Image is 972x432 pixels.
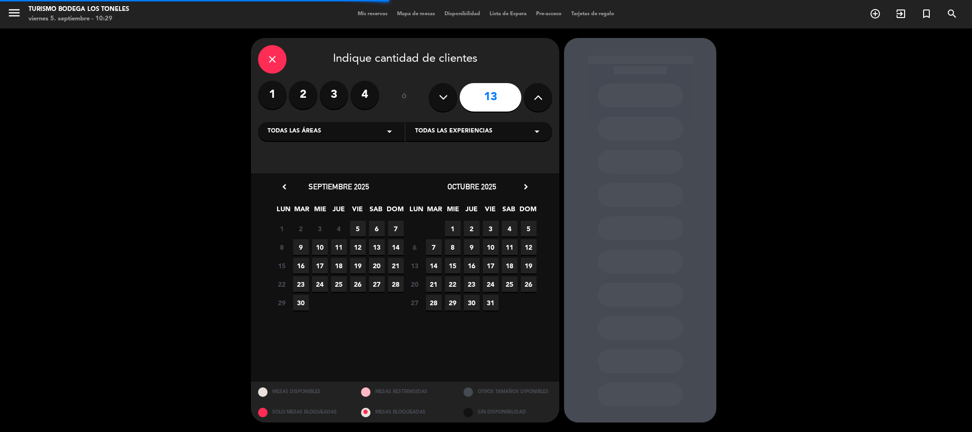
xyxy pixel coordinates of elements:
span: 9 [464,239,480,255]
i: exit_to_app [895,8,907,19]
span: 28 [426,295,442,310]
span: 10 [312,239,328,255]
span: 8 [274,239,290,255]
span: 15 [445,258,461,273]
i: turned_in_not [921,8,932,19]
span: 14 [388,239,404,255]
i: search [946,8,958,19]
span: 20 [369,258,385,273]
button: menu [7,6,21,23]
span: 30 [464,295,480,310]
span: 9 [293,239,309,255]
span: MAR [294,204,310,219]
span: 25 [331,276,347,292]
span: 3 [312,221,328,236]
span: MAR [427,204,443,219]
span: septiembre 2025 [308,182,369,191]
span: 12 [521,239,537,255]
span: 2 [464,221,480,236]
span: 16 [464,258,480,273]
label: 4 [351,81,379,109]
span: 1 [274,221,290,236]
span: 6 [369,221,385,236]
span: 15 [274,258,290,273]
i: chevron_right [521,182,531,192]
span: 31 [483,295,499,310]
span: 17 [312,258,328,273]
div: ó [389,81,419,114]
label: 1 [258,81,287,109]
span: 12 [350,239,366,255]
span: 23 [293,276,309,292]
label: 3 [320,81,348,109]
span: Todas las áreas [268,127,321,136]
span: JUE [331,204,347,219]
div: SIN DISPONIBILIDAD [456,402,559,423]
span: SAB [368,204,384,219]
span: 16 [293,258,309,273]
span: 3 [483,221,499,236]
span: 23 [464,276,480,292]
span: 22 [274,276,290,292]
span: DOM [519,204,535,219]
span: 19 [521,258,537,273]
span: 10 [483,239,499,255]
i: chevron_left [279,182,289,192]
span: Lista de Espera [485,11,531,17]
div: MESAS BLOQUEADAS [354,402,457,423]
span: Todas las experiencias [415,127,492,136]
span: 28 [388,276,404,292]
div: viernes 5. septiembre - 10:29 [28,14,129,24]
div: Turismo Bodega Los Toneles [28,5,129,14]
div: SOLO MESAS BLOQUEADAS [251,402,354,423]
span: 22 [445,276,461,292]
i: arrow_drop_down [384,126,395,137]
span: VIE [482,204,498,219]
span: 5 [350,221,366,236]
span: 13 [369,239,385,255]
span: 20 [407,276,423,292]
span: 27 [369,276,385,292]
span: JUE [464,204,480,219]
span: MIE [313,204,328,219]
span: 21 [388,258,404,273]
span: Mapa de mesas [392,11,440,17]
span: 6 [407,239,423,255]
span: 13 [407,258,423,273]
span: 24 [312,276,328,292]
label: 2 [289,81,317,109]
span: 26 [350,276,366,292]
div: OTROS TAMAÑOS DIPONIBLES [456,382,559,402]
span: 24 [483,276,499,292]
span: Pre-acceso [531,11,566,17]
span: LUN [408,204,424,219]
i: close [267,54,278,65]
span: 26 [521,276,537,292]
span: octubre 2025 [447,182,496,191]
span: VIE [350,204,365,219]
i: add_circle_outline [870,8,881,19]
span: 14 [426,258,442,273]
span: 11 [502,239,518,255]
span: 8 [445,239,461,255]
span: 18 [502,258,518,273]
i: arrow_drop_down [531,126,543,137]
div: MESAS RESTRINGIDAS [354,382,457,402]
span: Tarjetas de regalo [566,11,619,17]
span: 18 [331,258,347,273]
span: Disponibilidad [440,11,485,17]
span: 5 [521,221,537,236]
span: 30 [293,295,309,310]
span: 4 [331,221,347,236]
span: 25 [502,276,518,292]
span: 2 [293,221,309,236]
div: Indique cantidad de clientes [258,45,552,74]
span: 29 [274,295,290,310]
i: menu [7,6,21,20]
span: 29 [445,295,461,310]
span: 7 [388,221,404,236]
span: 21 [426,276,442,292]
span: 11 [331,239,347,255]
span: 27 [407,295,423,310]
div: MESAS DISPONIBLES [251,382,354,402]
